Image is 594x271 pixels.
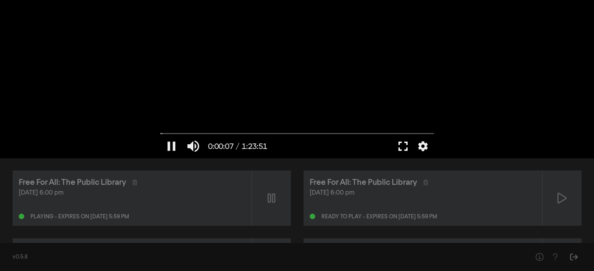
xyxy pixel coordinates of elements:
div: Free For All: The Public Library [19,177,126,188]
button: More settings [414,135,432,158]
button: Mute [182,135,204,158]
div: Playing - expires on [DATE] 5:59 pm [30,214,129,220]
button: 0:00:07 / 1:23:51 [204,135,271,158]
button: Sign Out [566,249,582,265]
button: Full screen [392,135,414,158]
div: [DATE] 6:00 pm [19,188,245,198]
div: [DATE] 6:00 pm [310,188,536,198]
div: v0.5.8 [12,253,516,261]
div: Free For All: The Public Library [310,177,417,188]
div: Ready to play - expires on [DATE] 5:59 pm [321,214,437,220]
button: Pause [161,135,182,158]
button: Help [532,249,547,265]
button: Help [547,249,563,265]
